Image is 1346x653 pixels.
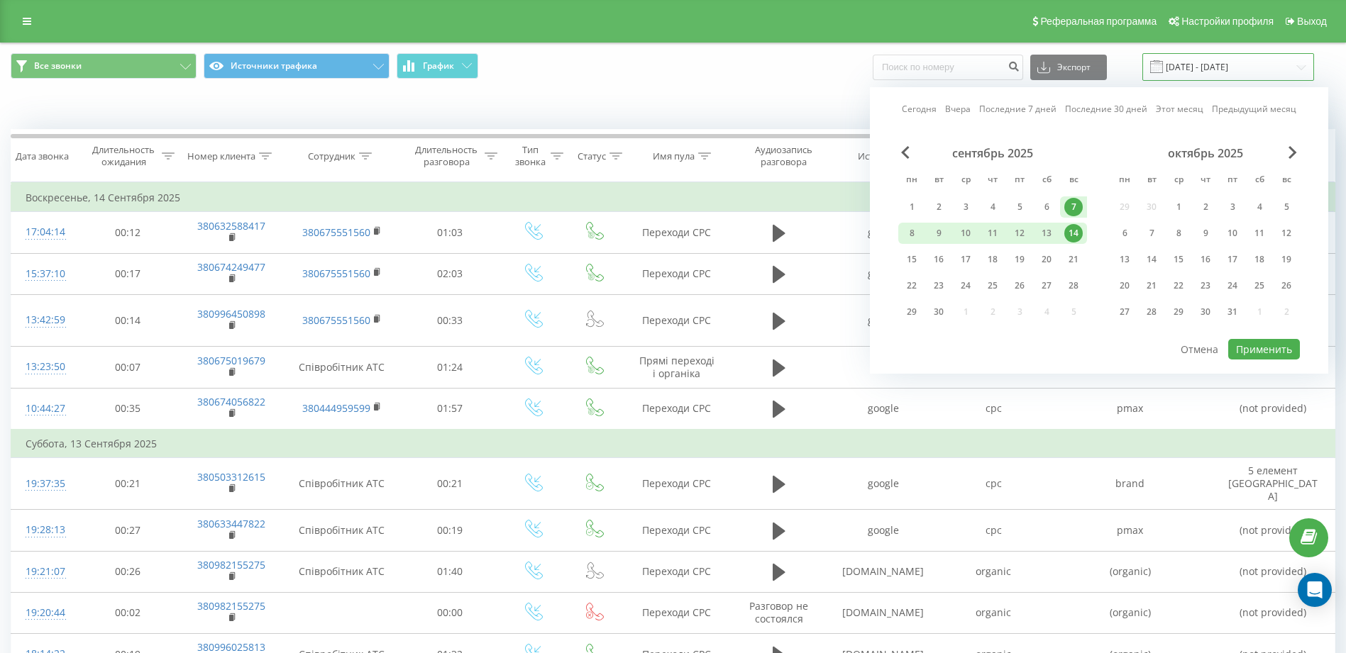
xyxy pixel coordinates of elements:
button: Экспорт [1030,55,1107,80]
td: Співробітник АТС [285,551,399,592]
div: сентябрь 2025 [898,146,1087,160]
td: google [828,212,938,253]
div: сб 25 окт. 2025 г. [1246,275,1273,296]
div: 3 [956,198,975,216]
a: 380674249477 [197,260,265,274]
div: пн 13 окт. 2025 г. [1111,249,1138,270]
div: ср 22 окт. 2025 г. [1165,275,1192,296]
div: 30 [1196,303,1215,321]
td: 00:00 [399,592,501,633]
div: вт 28 окт. 2025 г. [1138,301,1165,323]
td: 00:17 [77,253,179,294]
div: 15:37:10 [26,260,62,288]
button: График [397,53,478,79]
div: 30 [929,303,948,321]
div: пт 12 сент. 2025 г. [1006,223,1033,244]
div: чт 2 окт. 2025 г. [1192,196,1219,218]
div: 16 [1196,250,1215,269]
td: 00:19 [399,510,501,551]
td: [DOMAIN_NAME] [828,592,938,633]
div: 5 [1010,198,1029,216]
a: 380982155275 [197,599,265,613]
div: 2 [929,198,948,216]
a: 380633447822 [197,517,265,530]
td: Прямі переході і органіка [624,347,730,388]
td: 01:57 [399,388,501,430]
div: 11 [983,224,1002,242]
td: google [828,457,938,510]
td: Співробітник АТС [285,457,399,510]
abbr: воскресенье [1276,170,1297,191]
div: чт 25 сент. 2025 г. [979,275,1006,296]
a: Сегодня [902,102,937,116]
div: Open Intercom Messenger [1298,573,1332,607]
td: Переходи CPC [624,457,730,510]
td: Переходи CPC [624,510,730,551]
div: 31 [1223,303,1242,321]
td: google [828,510,938,551]
td: Переходи CPC [624,388,730,430]
button: Все звонки [11,53,197,79]
td: 01:03 [399,212,501,253]
td: 00:21 [77,457,179,510]
div: сб 20 сент. 2025 г. [1033,249,1060,270]
div: 9 [1196,224,1215,242]
div: пн 15 сент. 2025 г. [898,249,925,270]
a: 380503312615 [197,470,265,484]
div: 23 [929,277,948,295]
div: 5 [1277,198,1296,216]
td: 00:12 [77,212,179,253]
div: 17:04:14 [26,218,62,246]
abbr: вторник [928,170,949,191]
div: чт 18 сент. 2025 г. [979,249,1006,270]
div: 21 [1064,250,1083,269]
div: вт 9 сент. 2025 г. [925,223,952,244]
button: Отмена [1173,339,1226,359]
div: ср 24 сент. 2025 г. [952,275,979,296]
a: 380632588417 [197,219,265,233]
div: сб 4 окт. 2025 г. [1246,196,1273,218]
span: Настройки профиля [1181,16,1274,27]
abbr: суббота [1036,170,1057,191]
div: Источник [858,150,901,162]
abbr: среда [1168,170,1189,191]
div: пн 27 окт. 2025 г. [1111,301,1138,323]
div: 1 [903,198,921,216]
td: 00:33 [399,294,501,347]
div: 7 [1064,198,1083,216]
div: вт 21 окт. 2025 г. [1138,275,1165,296]
a: Последние 30 дней [1065,102,1147,116]
div: 3 [1223,198,1242,216]
div: Дата звонка [16,150,69,162]
td: google [828,388,938,430]
div: Сотрудник [308,150,355,162]
abbr: понедельник [1114,170,1135,191]
div: ср 1 окт. 2025 г. [1165,196,1192,218]
div: сб 11 окт. 2025 г. [1246,223,1273,244]
div: Тип звонка [514,144,546,168]
div: пт 26 сент. 2025 г. [1006,275,1033,296]
div: 14 [1064,224,1083,242]
div: 6 [1037,198,1056,216]
span: Разговор не состоялся [749,599,808,625]
div: 6 [1115,224,1134,242]
div: 8 [1169,224,1188,242]
div: 26 [1010,277,1029,295]
td: brand [1049,457,1212,510]
abbr: понедельник [901,170,922,191]
span: График [423,61,454,71]
div: октябрь 2025 [1111,146,1300,160]
div: 18 [1250,250,1269,269]
td: Суббота, 13 Сентября 2025 [11,430,1335,458]
a: 380982155275 [197,558,265,571]
span: Next Month [1289,146,1297,159]
div: пн 22 сент. 2025 г. [898,275,925,296]
div: Аудиозапись разговора [743,144,824,168]
div: 15 [903,250,921,269]
a: 380674056822 [197,395,265,408]
div: вт 14 окт. 2025 г. [1138,249,1165,270]
div: 19 [1010,250,1029,269]
a: 380675019679 [197,354,265,367]
div: ср 10 сент. 2025 г. [952,223,979,244]
div: пт 3 окт. 2025 г. [1219,196,1246,218]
